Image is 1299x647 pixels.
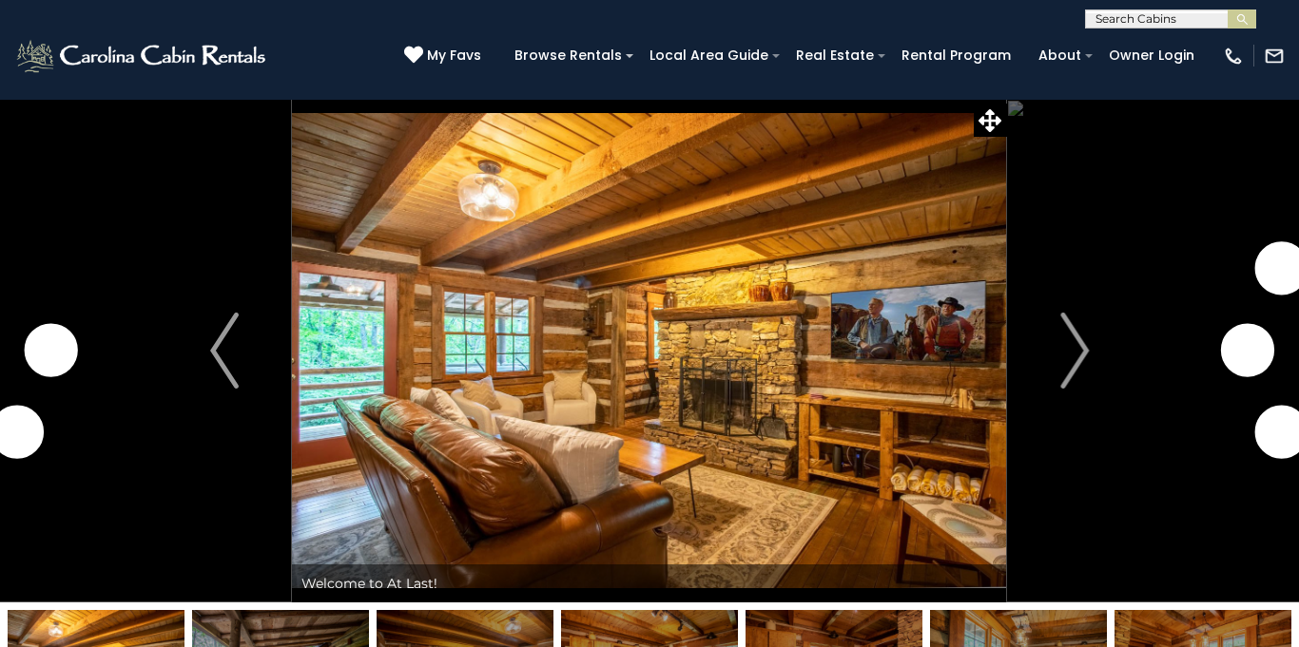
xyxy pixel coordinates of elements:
button: Next [1007,99,1142,602]
a: Browse Rentals [505,41,631,70]
img: mail-regular-white.png [1264,46,1285,67]
img: phone-regular-white.png [1223,46,1244,67]
img: arrow [210,313,239,389]
a: Owner Login [1099,41,1204,70]
a: Real Estate [786,41,883,70]
a: Local Area Guide [640,41,778,70]
img: White-1-2.png [14,37,271,75]
img: arrow [1060,313,1089,389]
a: Rental Program [892,41,1020,70]
a: About [1029,41,1091,70]
button: Previous [157,99,292,602]
span: My Favs [427,46,481,66]
div: Welcome to At Last! [292,564,1006,602]
a: My Favs [404,46,486,67]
